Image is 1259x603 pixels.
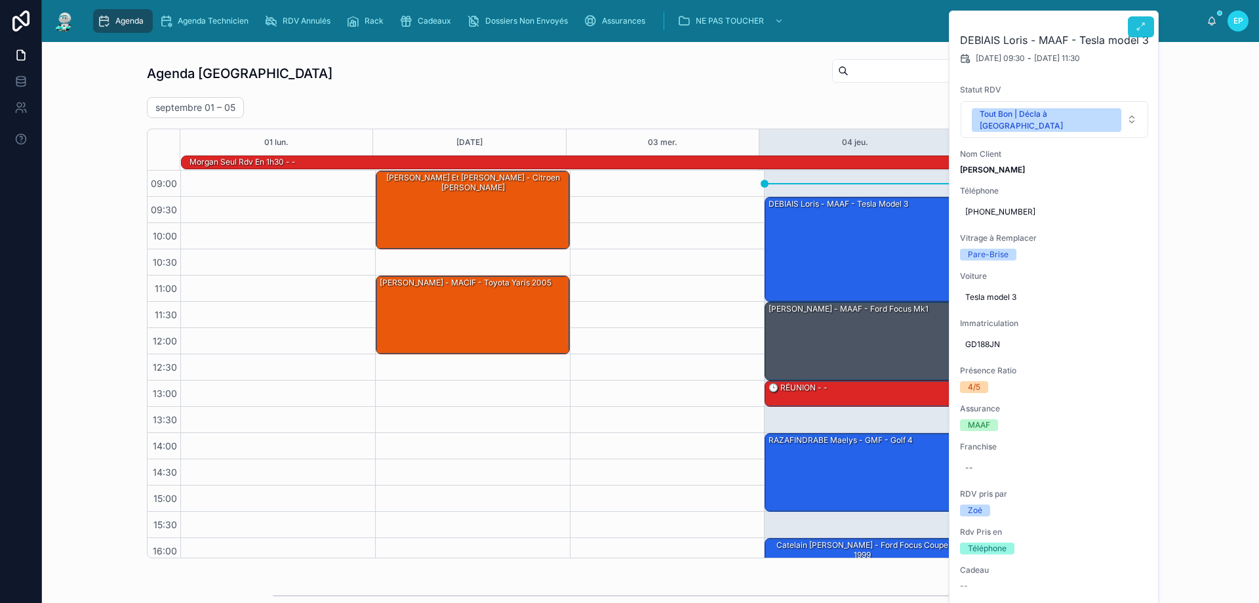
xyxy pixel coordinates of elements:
[485,16,568,26] span: Dossiers Non Envoyés
[150,335,180,346] span: 12:00
[648,129,677,156] button: 03 mer.
[968,249,1009,260] div: Pare-Brise
[960,527,1149,537] span: Rdv Pris en
[960,489,1149,499] span: RDV pris par
[150,362,180,373] span: 12:30
[960,85,1149,95] span: Statut RDV
[580,9,654,33] a: Assurances
[155,101,235,114] h2: septembre 01 – 05
[968,505,982,516] div: Zoé
[960,165,1025,175] strong: [PERSON_NAME]
[150,440,180,451] span: 14:00
[115,16,144,26] span: Agenda
[147,64,332,83] h1: Agenda [GEOGRAPHIC_DATA]
[673,9,790,33] a: NE PAS TOUCHER
[260,9,340,33] a: RDV Annulés
[960,186,1149,196] span: Téléphone
[188,156,297,169] div: Morgan seul rdv en 1h30 - -
[968,419,990,431] div: MAAF
[150,414,180,425] span: 13:30
[283,16,330,26] span: RDV Annulés
[178,16,249,26] span: Agenda Technicien
[960,565,1149,575] span: Cadeau
[960,149,1149,159] span: Nom Client
[960,404,1149,414] span: Assurance
[151,309,180,320] span: 11:30
[150,230,180,241] span: 10:00
[965,339,1144,350] span: GD188JN
[418,16,451,26] span: Cadeaux
[456,129,483,156] button: [DATE]
[968,381,980,393] div: 4/5
[1233,16,1243,26] span: EP
[342,9,393,33] a: Rack
[376,171,569,249] div: [PERSON_NAME] et [PERSON_NAME] - Citroen [PERSON_NAME]
[968,543,1007,554] div: Téléphone
[150,257,180,268] span: 10:30
[150,467,180,478] span: 14:30
[155,9,258,33] a: Agenda Technicien
[960,271,1149,281] span: Voiture
[1028,53,1031,64] span: -
[188,156,297,168] div: Morgan seul rdv en 1h30 - -
[765,302,958,380] div: [PERSON_NAME] - MAAF - Ford focus mk1
[150,545,180,556] span: 16:00
[365,16,384,26] span: Rack
[463,9,577,33] a: Dossiers Non Envoyés
[960,442,1149,452] span: Franchise
[965,463,973,473] div: --
[376,276,569,354] div: [PERSON_NAME] - MACIF - Toyota Yaris 2005
[150,519,180,530] span: 15:30
[150,388,180,399] span: 13:00
[980,108,1113,132] div: Tout Bon | Décla à [GEOGRAPHIC_DATA]
[960,365,1149,376] span: Présence Ratio
[976,53,1025,64] span: [DATE] 09:30
[93,9,153,33] a: Agenda
[151,283,180,294] span: 11:00
[965,292,1144,302] span: Tesla model 3
[765,434,958,511] div: RAZAFINDRABE Maelys - GMF - golf 4
[960,32,1149,48] h2: DEBIAIS Loris - MAAF - Tesla model 3
[378,172,569,194] div: [PERSON_NAME] et [PERSON_NAME] - Citroen [PERSON_NAME]
[767,382,829,394] div: 🕒 RÉUNION - -
[87,7,1207,35] div: scrollable content
[148,178,180,189] span: 09:00
[765,198,958,301] div: DEBIAIS Loris - MAAF - Tesla model 3
[264,129,289,156] button: 01 lun.
[150,493,180,504] span: 15:00
[961,101,1148,138] button: Select Button
[765,381,958,406] div: 🕒 RÉUNION - -
[767,303,930,315] div: [PERSON_NAME] - MAAF - Ford focus mk1
[767,539,957,561] div: Catelain [PERSON_NAME] - Ford focus coupe 1999
[960,581,968,591] span: --
[696,16,764,26] span: NE PAS TOUCHER
[1034,53,1080,64] span: [DATE] 11:30
[842,129,868,156] button: 04 jeu.
[378,277,553,289] div: [PERSON_NAME] - MACIF - Toyota Yaris 2005
[148,204,180,215] span: 09:30
[602,16,645,26] span: Assurances
[395,9,460,33] a: Cadeaux
[960,233,1149,243] span: Vitrage à Remplacer
[767,198,909,210] div: DEBIAIS Loris - MAAF - Tesla model 3
[767,434,914,446] div: RAZAFINDRABE Maelys - GMF - golf 4
[965,207,1144,217] span: [PHONE_NUMBER]
[52,10,76,31] img: App logo
[960,318,1149,329] span: Immatriculation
